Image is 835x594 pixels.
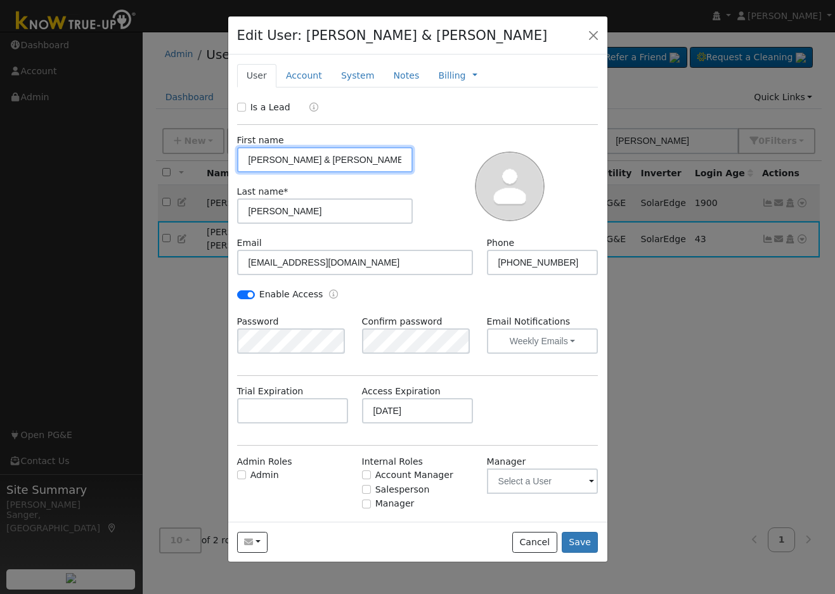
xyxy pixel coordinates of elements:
[512,532,557,553] button: Cancel
[375,483,430,496] label: Salesperson
[237,64,276,87] a: User
[237,103,246,112] input: Is a Lead
[250,101,290,114] label: Is a Lead
[362,485,371,494] input: Salesperson
[283,186,288,197] span: Required
[237,315,279,328] label: Password
[362,455,423,468] label: Internal Roles
[237,236,262,250] label: Email
[438,69,465,82] a: Billing
[362,500,371,508] input: Manager
[237,185,288,198] label: Last name
[487,455,526,468] label: Manager
[237,532,268,553] button: daventhel@netptc.net
[362,385,441,398] label: Access Expiration
[276,64,332,87] a: Account
[375,468,453,482] label: Account Manager
[487,328,599,354] button: Weekly Emails
[562,532,599,553] button: Save
[237,385,304,398] label: Trial Expiration
[362,315,443,328] label: Confirm password
[237,455,292,468] label: Admin Roles
[300,101,318,115] a: Lead
[375,497,415,510] label: Manager
[384,64,429,87] a: Notes
[259,288,323,301] label: Enable Access
[237,134,284,147] label: First name
[362,470,371,479] input: Account Manager
[237,470,246,479] input: Admin
[329,288,338,302] a: Enable Access
[237,25,548,46] h4: Edit User: [PERSON_NAME] & [PERSON_NAME]
[487,236,515,250] label: Phone
[250,468,279,482] label: Admin
[487,315,599,328] label: Email Notifications
[487,468,599,494] input: Select a User
[332,64,384,87] a: System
